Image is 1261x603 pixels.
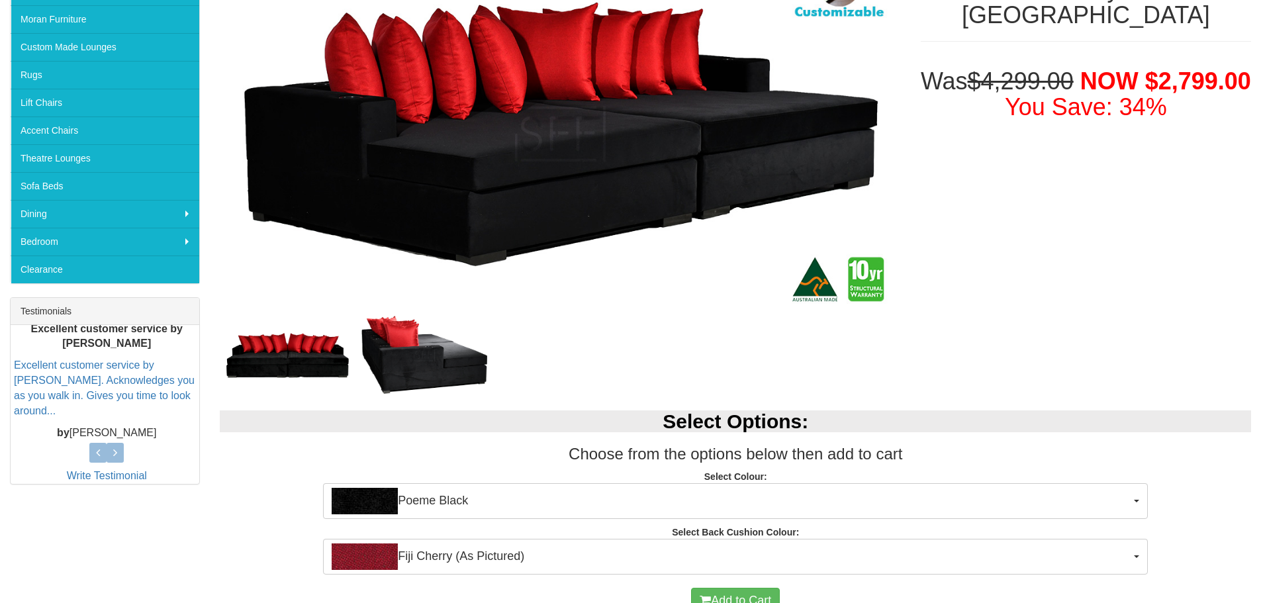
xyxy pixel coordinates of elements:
[1080,68,1251,95] span: NOW $2,799.00
[11,228,199,255] a: Bedroom
[332,543,1131,570] span: Fiji Cherry (As Pictured)
[14,426,199,441] p: [PERSON_NAME]
[332,488,1131,514] span: Poeme Black
[968,68,1074,95] del: $4,299.00
[323,483,1148,519] button: Poeme BlackPoeme Black
[57,427,70,438] b: by
[323,539,1148,575] button: Fiji Cherry (As Pictured)Fiji Cherry (As Pictured)
[11,116,199,144] a: Accent Chairs
[11,144,199,172] a: Theatre Lounges
[921,68,1251,120] h1: Was
[11,172,199,200] a: Sofa Beds
[220,445,1251,463] h3: Choose from the options below then add to cart
[11,298,199,325] div: Testimonials
[332,543,398,570] img: Fiji Cherry (As Pictured)
[14,359,195,416] a: Excellent customer service by [PERSON_NAME]. Acknowledges you as you walk in. Gives you time to l...
[11,61,199,89] a: Rugs
[11,200,199,228] a: Dining
[663,410,808,432] b: Select Options:
[704,471,767,482] strong: Select Colour:
[31,323,183,349] b: Excellent customer service by [PERSON_NAME]
[1005,93,1167,120] font: You Save: 34%
[11,255,199,283] a: Clearance
[11,89,199,116] a: Lift Chairs
[672,527,799,537] strong: Select Back Cushion Colour:
[67,470,147,481] a: Write Testimonial
[11,5,199,33] a: Moran Furniture
[332,488,398,514] img: Poeme Black
[11,33,199,61] a: Custom Made Lounges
